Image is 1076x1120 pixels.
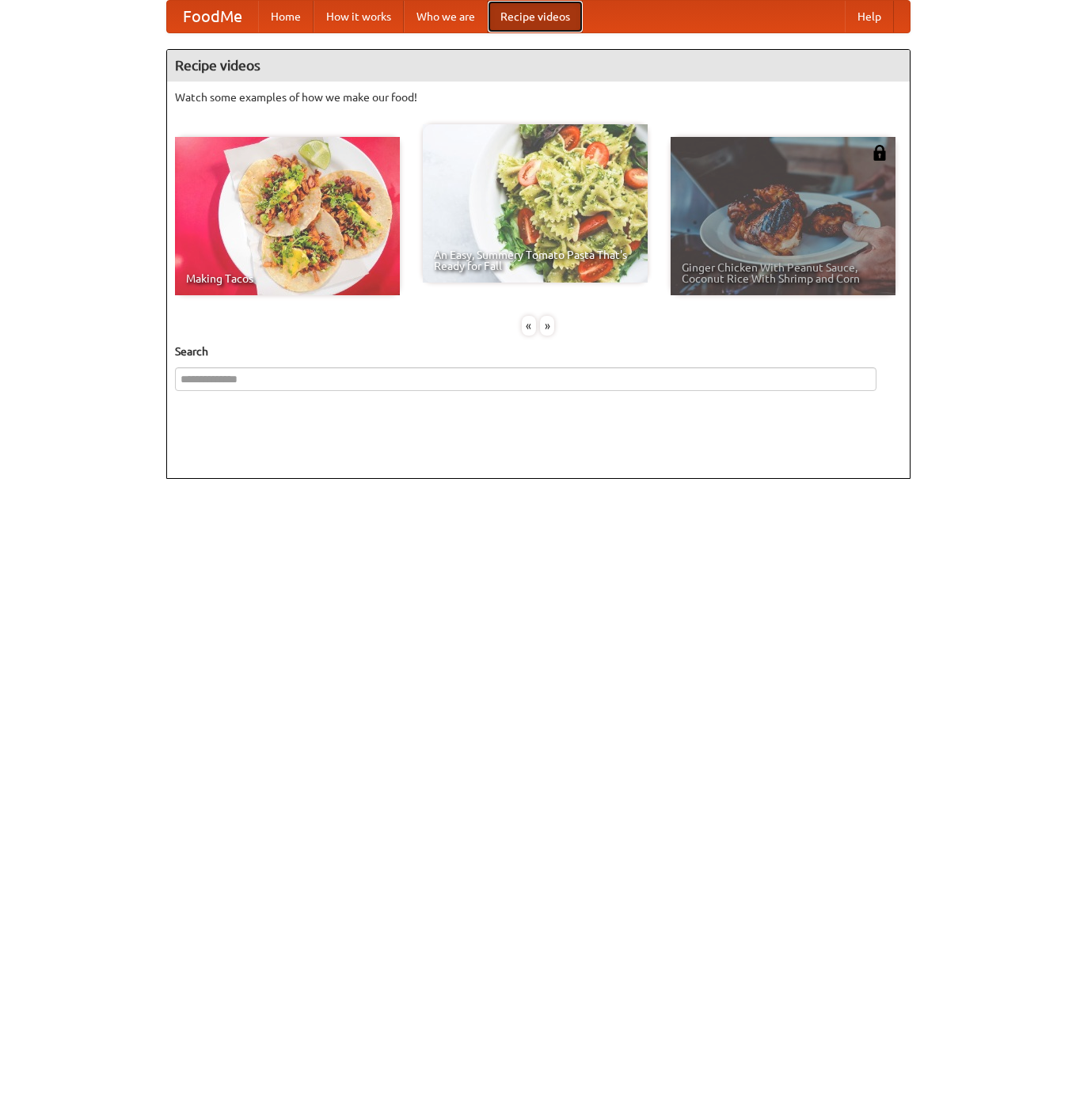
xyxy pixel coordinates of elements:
a: An Easy, Summery Tomato Pasta That's Ready for Fall [423,124,648,283]
span: Making Tacos [186,273,389,284]
a: Recipe videos [488,1,583,32]
a: Making Tacos [175,137,400,295]
h4: Recipe videos [167,50,910,82]
div: » [540,316,554,336]
p: Watch some examples of how we make our food! [175,89,902,105]
span: An Easy, Summery Tomato Pasta That's Ready for Fall [434,249,637,271]
a: How it works [314,1,404,32]
h5: Search [175,344,902,359]
a: Home [258,1,314,32]
div: « [522,316,536,336]
a: Help [845,1,894,32]
a: FoodMe [167,1,258,32]
img: 483408.png [872,145,888,161]
a: Who we are [404,1,488,32]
